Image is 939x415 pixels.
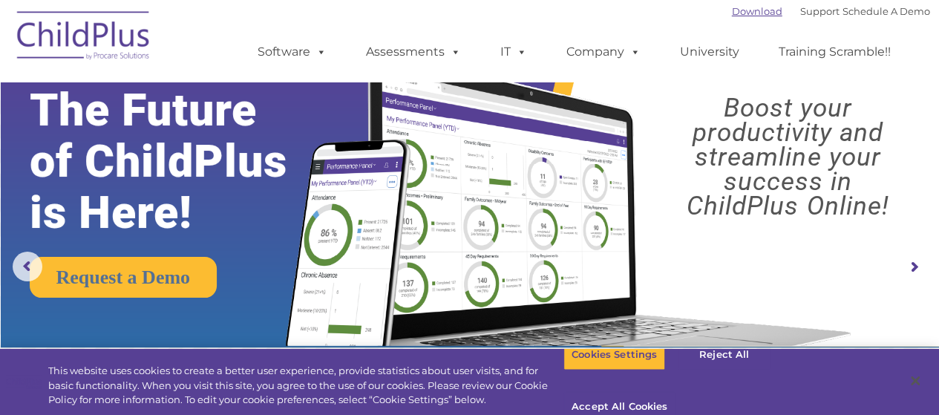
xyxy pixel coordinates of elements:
rs-layer: Boost your productivity and streamline your success in ChildPlus Online! [649,96,927,218]
button: Reject All [678,339,770,370]
a: Support [800,5,840,17]
button: Close [899,365,932,397]
a: Company [552,37,655,67]
a: University [665,37,754,67]
div: This website uses cookies to create a better user experience, provide statistics about user visit... [48,364,563,408]
rs-layer: The Future of ChildPlus is Here! [30,85,330,238]
a: IT [485,37,542,67]
a: Schedule A Demo [843,5,930,17]
font: | [732,5,930,17]
a: Software [243,37,341,67]
img: ChildPlus by Procare Solutions [10,1,158,75]
a: Assessments [351,37,476,67]
a: Download [732,5,782,17]
a: Request a Demo [30,257,217,298]
button: Cookies Settings [563,339,665,370]
a: Training Scramble!! [764,37,906,67]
